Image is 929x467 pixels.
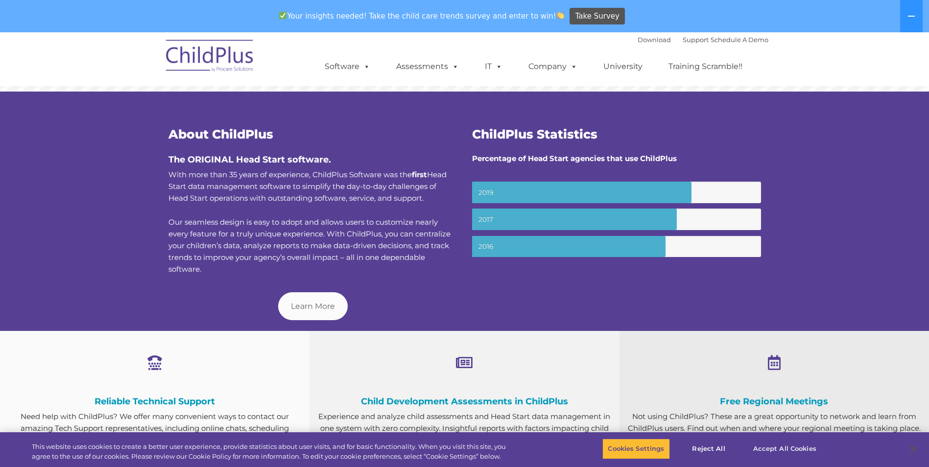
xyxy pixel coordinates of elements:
[627,411,922,434] p: Not using ChildPlus? These are a great opportunity to network and learn from ChildPlus users. Fin...
[472,127,597,141] span: ChildPlus Statistics
[475,57,512,76] a: IT
[168,217,451,274] span: Our seamless design is easy to adopt and allows users to customize nearly every feature for a tru...
[168,127,273,141] span: About ChildPlus
[7,411,302,446] p: Need help with ChildPlus? We offer many convenient ways to contact our amazing Tech Support repre...
[95,396,215,407] span: Reliable Technical Support
[315,57,380,76] a: Software
[519,57,587,76] a: Company
[317,411,612,446] p: Experience and analyze child assessments and Head Start data management in one system with zero c...
[720,396,828,407] span: Free Regional Meetings
[412,170,427,179] b: first
[570,8,625,25] a: Take Survey
[168,154,331,165] span: The ORIGINAL Head Start software.
[279,12,286,19] img: ✅
[602,439,669,459] button: Cookies Settings
[683,36,709,44] a: Support
[678,439,739,459] button: Reject All
[638,36,671,44] a: Download
[32,442,511,461] div: This website uses cookies to create a better user experience, provide statistics about user visit...
[659,57,752,76] a: Training Scramble!!
[711,36,768,44] a: Schedule A Demo
[557,12,564,19] img: 👏
[472,236,761,257] small: 2016
[472,182,761,203] small: 2019
[161,33,259,82] img: ChildPlus by Procare Solutions
[275,6,569,25] span: Your insights needed! Take the child care trends survey and enter to win!
[278,292,348,320] a: Learn More
[472,209,761,230] small: 2017
[472,154,677,163] strong: Percentage of Head Start agencies that use ChildPlus
[594,57,652,76] a: University
[575,8,619,25] span: Take Survey
[168,170,447,203] span: With more than 35 years of experience, ChildPlus Software was the Head Start data management soft...
[903,438,924,460] button: Close
[638,36,768,44] font: |
[386,57,469,76] a: Assessments
[361,396,568,407] span: Child Development Assessments in ChildPlus
[748,439,822,459] button: Accept All Cookies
